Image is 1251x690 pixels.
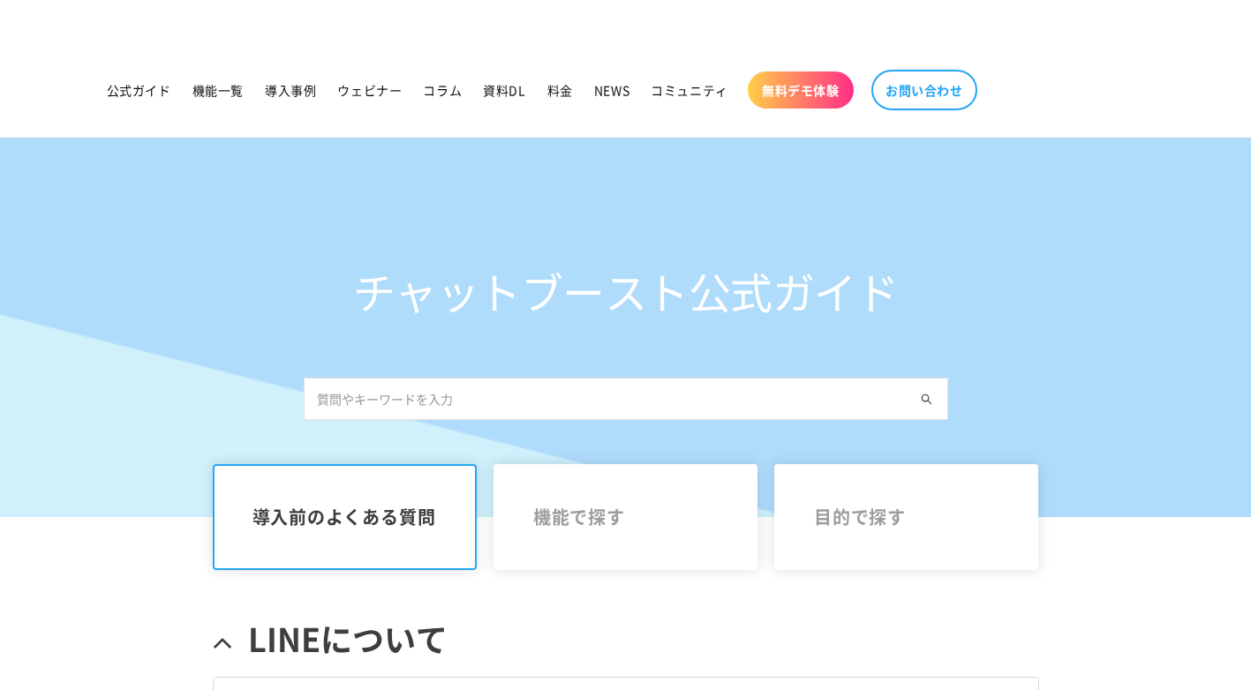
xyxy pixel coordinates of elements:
span: コラム [423,82,462,98]
a: 導入事例 [254,71,327,109]
a: 資料DL [472,71,536,109]
span: 料金 [547,82,573,98]
a: 目的で探す [774,464,1039,570]
span: コミュニティ [651,82,728,98]
span: 目的で探す [814,506,999,528]
a: LINEについて [213,600,1039,677]
span: 導入前のよくある質問 [252,506,438,528]
span: お問い合わせ [885,82,963,98]
span: 資料DL [483,82,525,98]
a: 機能で探す [494,464,758,570]
a: ウェビナー [327,71,412,109]
a: 料金 [537,71,584,109]
a: コミュニティ [640,71,739,109]
a: 導入前のよくある質問 [213,464,478,570]
a: 機能一覧 [182,71,254,109]
a: NEWS [584,71,640,109]
span: LINEについて [248,618,448,659]
input: 質問やキーワードを入力 [304,378,948,420]
span: 無料デモ体験 [762,82,840,98]
a: お問い合わせ [871,70,977,110]
h1: チャットブースト公式ガイド [304,265,948,317]
span: ウェビナー [337,82,402,98]
span: 公式ガイド [107,82,171,98]
span: 機能で探す [533,506,719,528]
a: コラム [412,71,472,109]
a: 公式ガイド [96,71,182,109]
a: 無料デモ体験 [748,71,854,109]
img: Search [921,394,932,405]
span: 機能一覧 [192,82,244,98]
span: 導入事例 [265,82,316,98]
span: NEWS [594,82,629,98]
